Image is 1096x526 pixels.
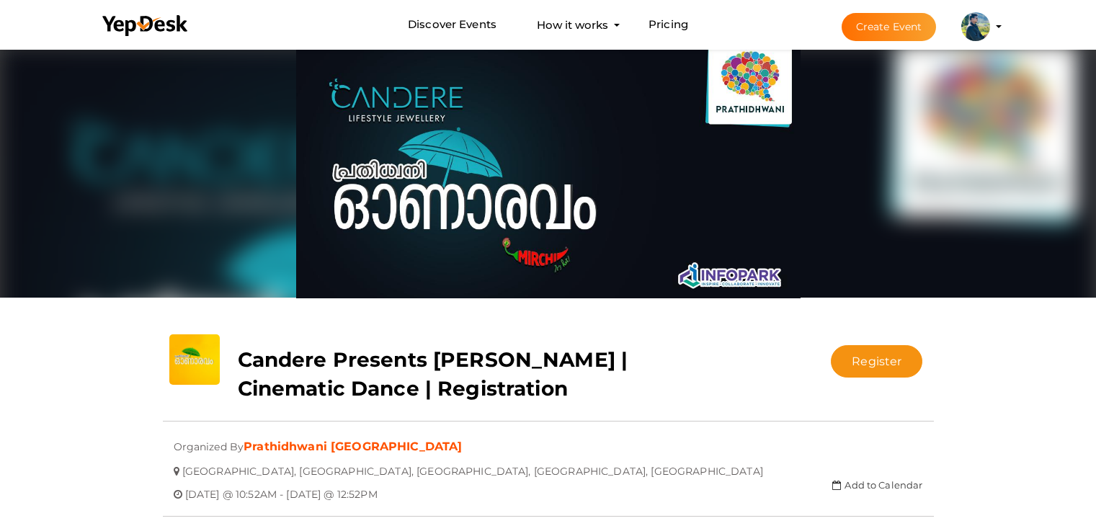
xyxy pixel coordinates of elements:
[182,454,763,478] span: [GEOGRAPHIC_DATA], [GEOGRAPHIC_DATA], [GEOGRAPHIC_DATA], [GEOGRAPHIC_DATA], [GEOGRAPHIC_DATA]
[174,429,244,453] span: Organized By
[961,12,990,41] img: ACg8ocImFeownhHtboqxd0f2jP-n9H7_i8EBYaAdPoJXQiB63u4xhcvD=s100
[831,345,922,378] button: Register
[296,46,801,298] img: UD2RI6LS_normal.png
[244,440,462,453] a: Prathidhwani [GEOGRAPHIC_DATA]
[649,12,688,38] a: Pricing
[842,13,937,41] button: Create Event
[408,12,496,38] a: Discover Events
[238,347,628,401] b: Candere Presents [PERSON_NAME] | Cinematic Dance | Registration
[533,12,612,38] button: How it works
[169,334,220,385] img: 3WRJEMHM_small.png
[185,477,378,501] span: [DATE] @ 10:52AM - [DATE] @ 12:52PM
[832,479,922,491] a: Add to Calendar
